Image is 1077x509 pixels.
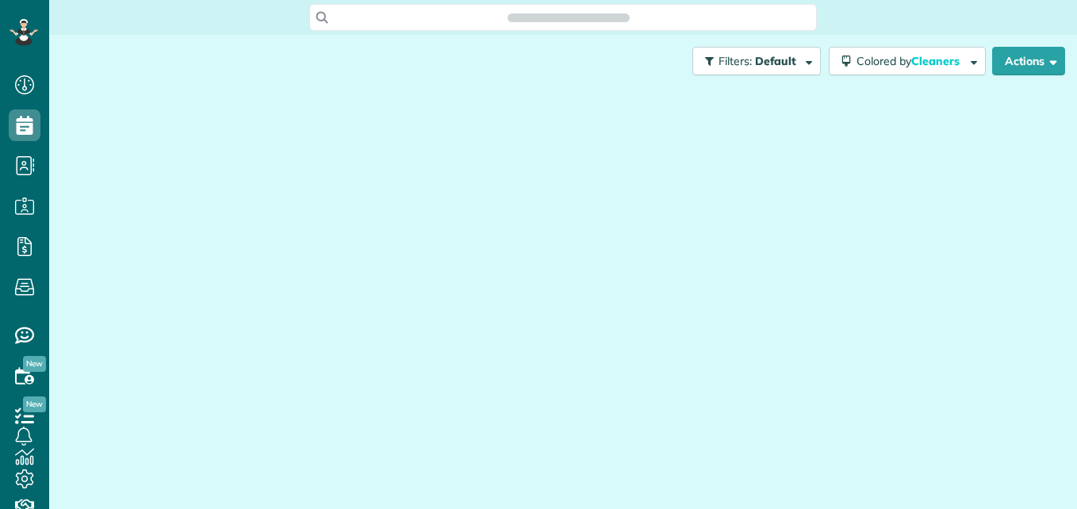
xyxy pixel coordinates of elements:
[23,356,46,372] span: New
[992,47,1065,75] button: Actions
[755,54,797,68] span: Default
[911,54,962,68] span: Cleaners
[829,47,986,75] button: Colored byCleaners
[523,10,613,25] span: Search ZenMaid…
[692,47,821,75] button: Filters: Default
[23,396,46,412] span: New
[857,54,965,68] span: Colored by
[719,54,752,68] span: Filters:
[684,47,821,75] a: Filters: Default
